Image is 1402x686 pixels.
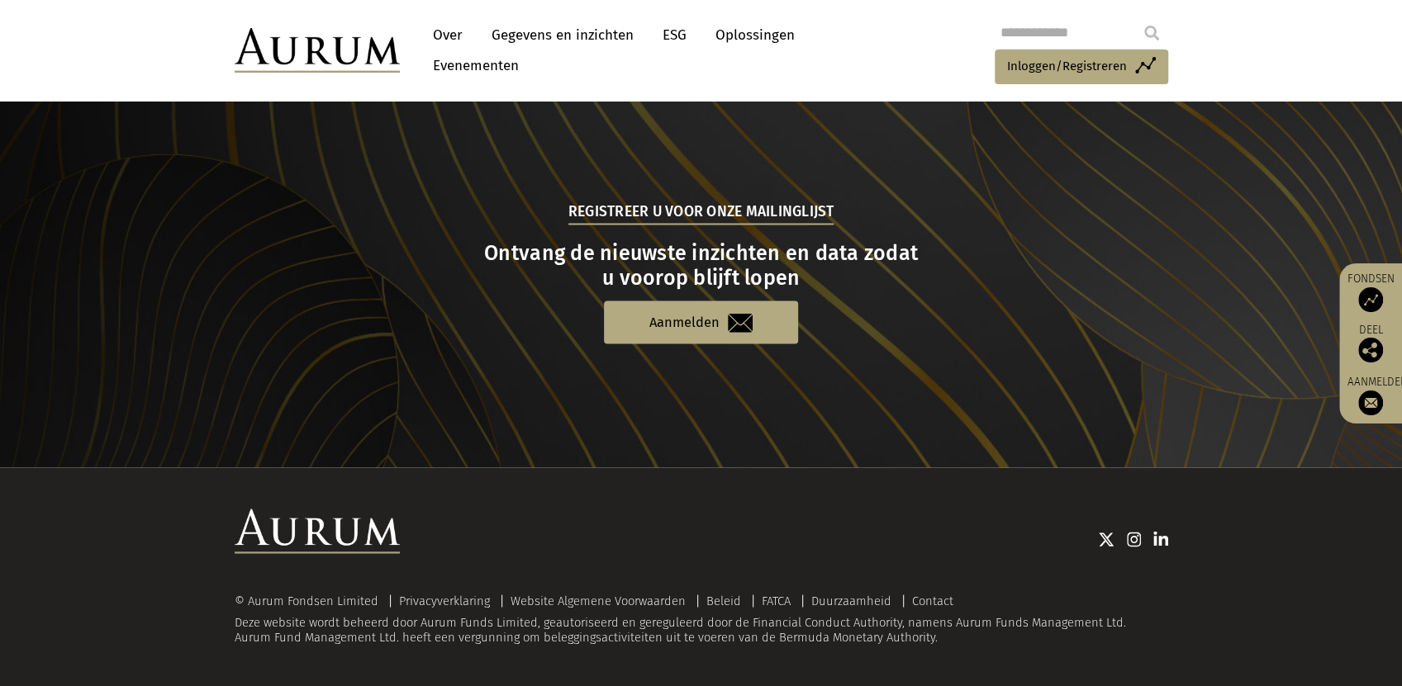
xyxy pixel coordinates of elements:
[235,593,378,608] font: © Aurum Fondsen Limited
[1127,531,1142,547] img: Instagram-pictogram
[235,509,400,553] img: Aurum-logo
[1153,531,1168,547] img: Linkedin-pictogram
[1358,390,1383,415] img: Schrijf je in voor onze nieuwsbrief
[715,26,795,44] font: Oplossingen
[235,28,400,73] img: Aurum
[1007,59,1127,73] font: Inloggen/Registreren
[707,20,803,50] a: Oplossingen
[663,26,687,44] font: ESG
[811,593,891,608] a: Duurzaamheid
[604,300,798,343] a: Aanmelden
[1358,287,1383,312] img: Toegang tot fondsen
[433,26,463,44] font: Over
[1358,338,1383,362] img: Deel dit bericht
[706,593,741,608] a: Beleid
[511,593,686,608] a: Website Algemene Voorwaarden
[492,26,634,44] font: Gegevens en inzichten
[568,203,834,220] font: Registreer u voor onze mailinglijst
[995,50,1168,84] a: Inloggen/Registreren
[1135,17,1168,50] input: Submit
[912,593,953,608] a: Contact
[483,20,642,50] a: Gegevens en inzichten
[1098,531,1114,547] img: Twitter-pictogram
[654,20,695,50] a: ESG
[235,614,1126,629] font: Deze website wordt beheerd door Aurum Funds Limited, geautoriseerd en gereguleerd door de Financi...
[433,57,519,74] font: Evenementen
[235,629,938,644] font: Aurum Fund Management Ltd. heeft een vergunning om beleggingsactiviteiten uit te voeren van de Be...
[1347,272,1395,286] font: Fondsen
[602,266,800,291] font: u voorop blijft lopen
[425,50,519,81] a: Evenementen
[1359,323,1383,337] font: Deel
[399,593,490,608] a: Privacyverklaring
[425,20,471,50] a: Over
[1347,272,1395,312] a: Fondsen
[649,314,720,329] font: Aanmelden
[484,241,918,266] font: Ontvang de nieuwste inzichten en data zodat
[762,593,791,608] a: FATCA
